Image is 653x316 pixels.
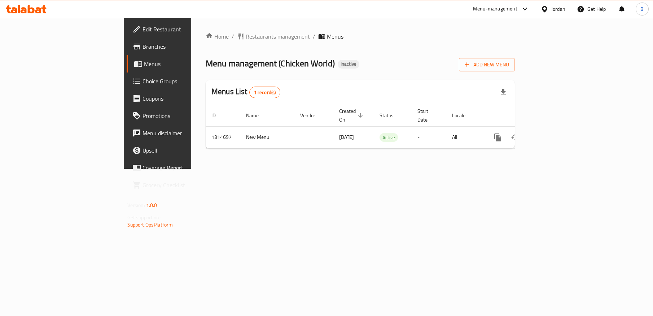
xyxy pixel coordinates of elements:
div: Total records count [249,87,281,98]
span: [DATE] [339,132,354,142]
span: Upsell [143,146,227,155]
span: ID [211,111,225,120]
span: Version: [127,201,145,210]
a: Grocery Checklist [127,176,233,194]
span: 1 record(s) [250,89,280,96]
a: Menus [127,55,233,73]
button: Change Status [507,129,524,146]
a: Coupons [127,90,233,107]
li: / [313,32,315,41]
button: more [489,129,507,146]
button: Add New Menu [459,58,515,71]
li: / [232,32,234,41]
div: Jordan [551,5,565,13]
span: B [640,5,644,13]
span: Grocery Checklist [143,181,227,189]
span: Add New Menu [465,60,509,69]
span: Choice Groups [143,77,227,85]
nav: breadcrumb [206,32,515,41]
span: Created On [339,107,365,124]
div: Inactive [338,60,359,69]
span: Restaurants management [246,32,310,41]
span: 1.0.0 [146,201,157,210]
span: Locale [452,111,475,120]
a: Edit Restaurant [127,21,233,38]
span: Promotions [143,111,227,120]
a: Promotions [127,107,233,124]
span: Branches [143,42,227,51]
div: Export file [495,84,512,101]
span: Vendor [300,111,325,120]
th: Actions [483,105,564,127]
span: Coupons [143,94,227,103]
span: Edit Restaurant [143,25,227,34]
a: Upsell [127,142,233,159]
h2: Menus List [211,86,280,98]
span: Inactive [338,61,359,67]
a: Branches [127,38,233,55]
a: Menu disclaimer [127,124,233,142]
a: Support.OpsPlatform [127,220,173,229]
span: Coverage Report [143,163,227,172]
span: Start Date [417,107,438,124]
td: New Menu [240,126,294,148]
a: Choice Groups [127,73,233,90]
span: Menu disclaimer [143,129,227,137]
td: - [412,126,446,148]
table: enhanced table [206,105,564,149]
span: Active [380,133,398,142]
span: Menus [327,32,343,41]
a: Coverage Report [127,159,233,176]
span: Name [246,111,268,120]
span: Get support on: [127,213,161,222]
div: Menu-management [473,5,517,13]
span: Status [380,111,403,120]
td: All [446,126,483,148]
a: Restaurants management [237,32,310,41]
span: Menu management ( Chicken World ) [206,55,335,71]
span: Menus [144,60,227,68]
